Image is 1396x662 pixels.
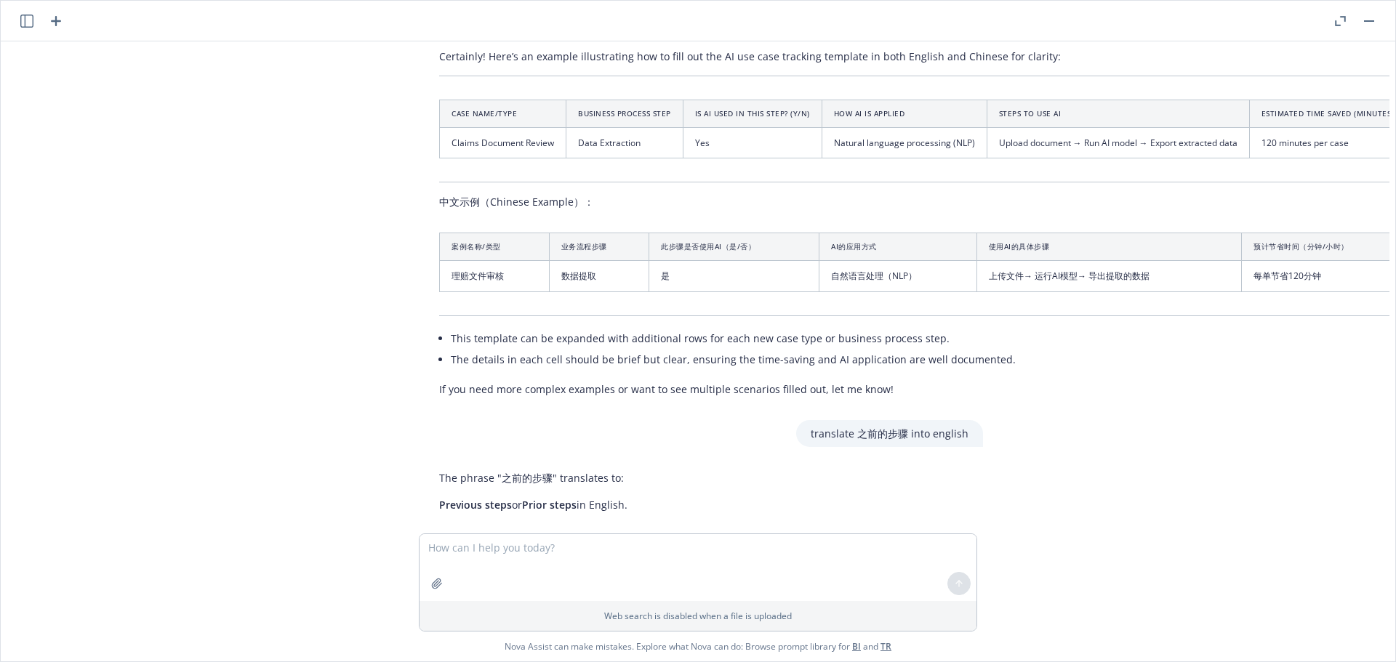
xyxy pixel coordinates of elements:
th: How AI Is Applied [822,100,987,127]
td: 上传文件→ 运行AI模型→ 导出提取的数据 [976,261,1241,291]
span: Nova Assist can make mistakes. Explore what Nova can do: Browse prompt library for and [505,631,891,661]
td: Natural language processing (NLP) [822,127,987,158]
th: Business Process Step [566,100,683,127]
td: 数据提取 [549,261,649,291]
p: translate 之前的步骤 into english [811,426,968,441]
th: 此步骤是否使用AI（是/否） [649,233,819,261]
th: 使用AI的具体步骤 [976,233,1241,261]
p: or in English. [439,497,627,512]
td: Upload document → Run AI model → Export extracted data [987,127,1249,158]
td: 理赔文件审核 [440,261,550,291]
a: BI [852,640,861,653]
td: 自然语言处理（NLP） [819,261,977,291]
td: Claims Document Review [440,127,566,158]
td: Data Extraction [566,127,683,158]
span: Prior steps [522,498,577,512]
td: Yes [683,127,822,158]
span: Previous steps [439,498,512,512]
th: 案例名称/类型 [440,233,550,261]
p: Web search is disabled when a file is uploaded [428,610,968,622]
th: 业务流程步骤 [549,233,649,261]
th: Steps to Use AI [987,100,1249,127]
th: Is AI Used in This Step? (Y/N) [683,100,822,127]
a: TR [880,640,891,653]
td: 是 [649,261,819,291]
th: AI的应用方式 [819,233,977,261]
th: Case Name/Type [440,100,566,127]
p: The phrase "之前的步骤" translates to: [439,470,627,485]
